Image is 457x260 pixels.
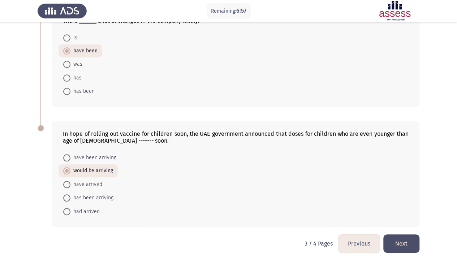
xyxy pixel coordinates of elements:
span: had arrived [70,207,100,216]
p: Remaining: [211,6,246,16]
button: load next page [383,234,419,253]
button: load previous page [339,234,380,253]
img: Assess Talent Management logo [38,1,87,21]
span: has been [70,87,95,96]
span: is [70,34,77,42]
span: has [70,74,82,82]
span: would be arriving [70,166,113,175]
p: 3 / 4 Pages [305,240,333,247]
span: have been [70,47,98,55]
span: have arrived [70,180,102,189]
img: Assessment logo of ASSESS English Language Assessment (3 Module) (Ba - IB) [370,1,419,21]
span: have been arriving [70,153,116,162]
span: has been arriving [70,194,113,202]
div: In hope of rolling out vaccine for children soon, the UAE government announced that doses for chi... [63,130,409,144]
span: was [70,60,82,69]
span: 6:57 [236,7,246,14]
